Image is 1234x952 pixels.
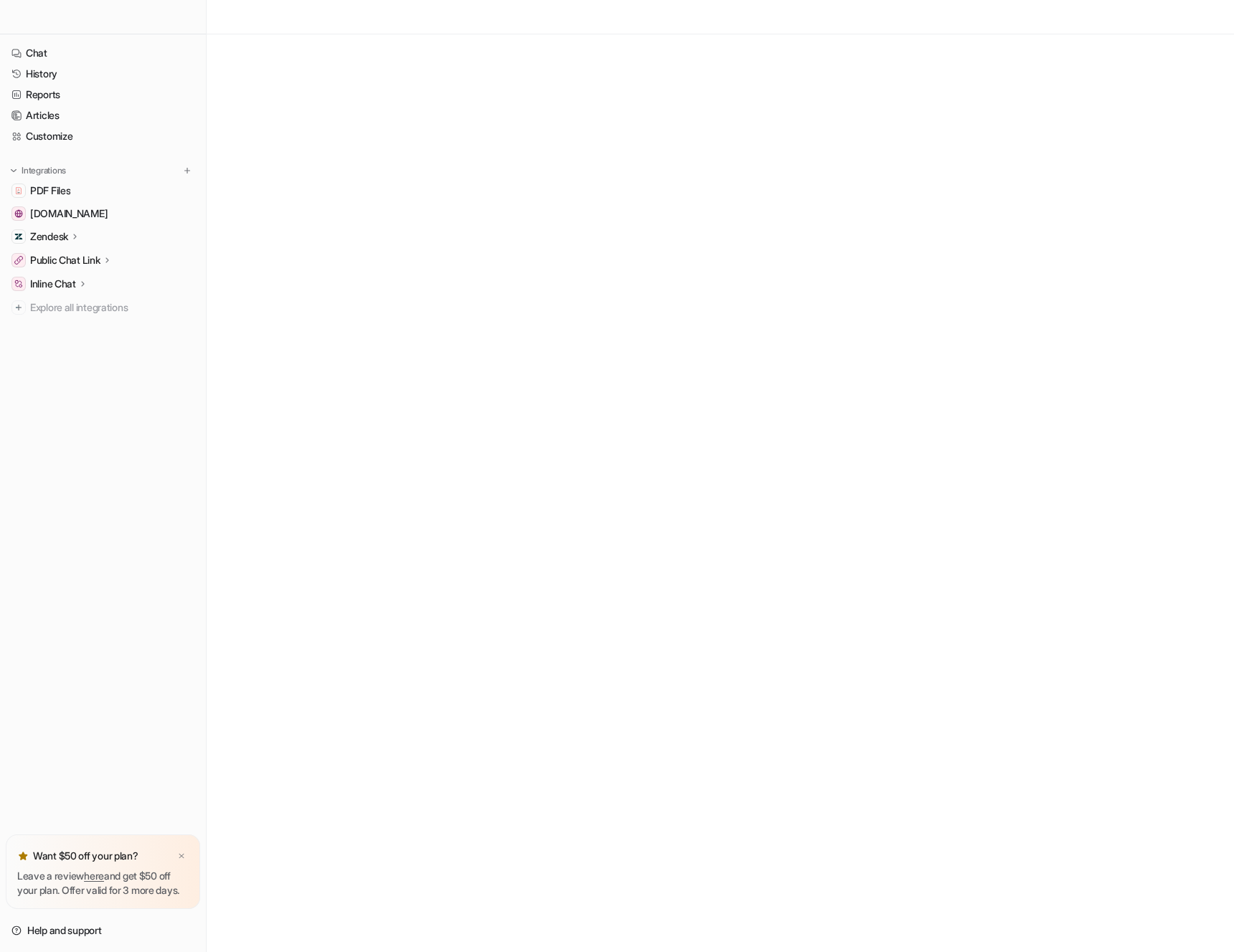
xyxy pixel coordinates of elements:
img: explore all integrations [11,300,26,315]
a: status.gem.com[DOMAIN_NAME] [6,204,200,224]
p: Public Chat Link [30,253,100,267]
img: Zendesk [14,232,23,241]
img: menu_add.svg [182,166,192,176]
p: Integrations [22,165,66,176]
img: star [17,850,29,862]
img: PDF Files [14,186,23,195]
a: here [84,870,104,882]
p: Zendesk [30,229,68,244]
a: Explore all integrations [6,297,200,318]
span: PDF Files [30,184,70,198]
a: Customize [6,126,200,146]
a: Chat [6,43,200,63]
a: Help and support [6,920,200,941]
img: Public Chat Link [14,256,23,265]
span: Explore all integrations [30,296,194,319]
img: status.gem.com [14,209,23,218]
p: Want $50 off your plan? [33,849,138,863]
a: Reports [6,85,200,105]
p: Leave a review and get $50 off your plan. Offer valid for 3 more days. [17,869,189,898]
a: History [6,64,200,84]
a: PDF FilesPDF Files [6,181,200,201]
a: Articles [6,105,200,125]
img: expand menu [9,166,19,176]
span: [DOMAIN_NAME] [30,206,108,221]
img: x [177,852,186,861]
p: Inline Chat [30,277,76,291]
button: Integrations [6,163,70,178]
img: Inline Chat [14,280,23,288]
